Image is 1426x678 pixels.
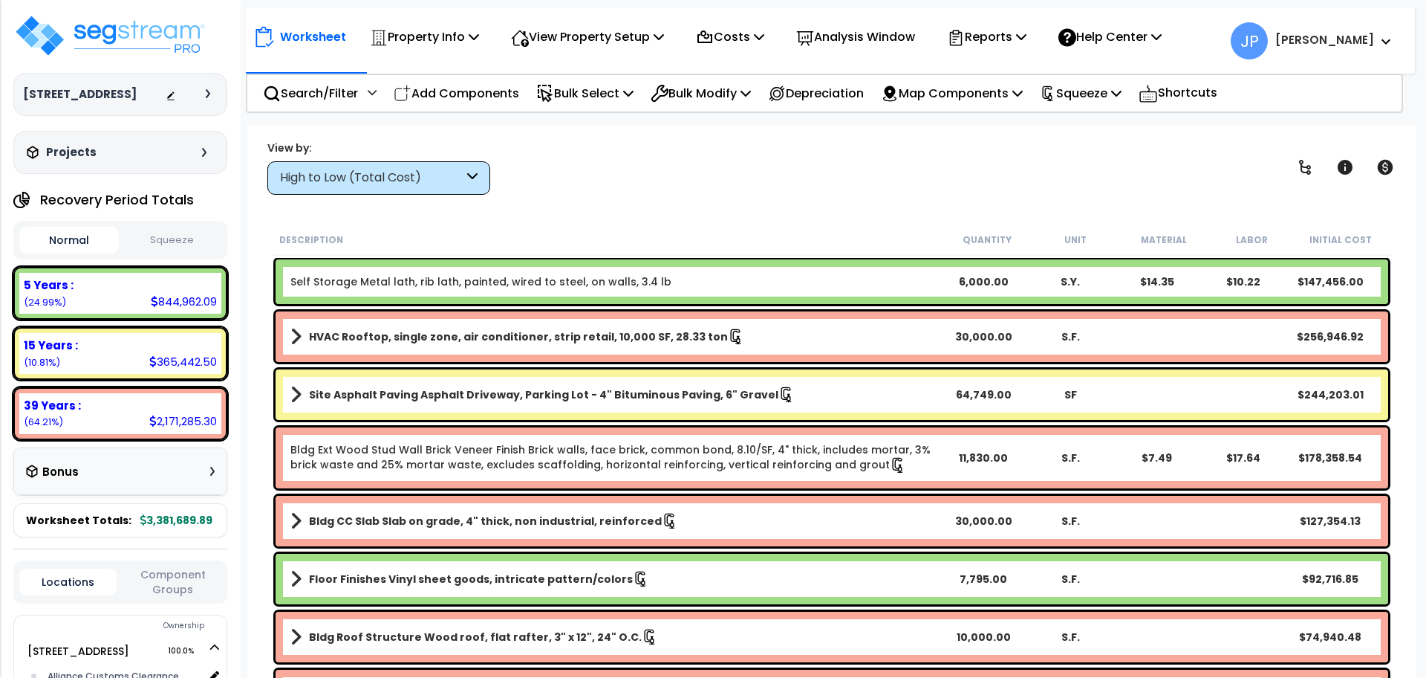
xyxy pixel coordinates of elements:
h3: [STREET_ADDRESS] [23,87,137,102]
a: Assembly Title [290,384,940,405]
b: Bldg Roof Structure Wood roof, flat rafter, 3" x 12", 24" O.C. [309,630,642,645]
h4: Recovery Period Totals [40,193,194,207]
div: Add Components [385,76,527,111]
h3: Projects [46,145,97,160]
div: $178,358.54 [1287,451,1374,465]
div: $147,456.00 [1287,274,1374,289]
b: 5 Years : [24,277,74,293]
div: S.F. [1027,329,1114,344]
button: Locations [19,569,117,595]
small: (64.21%) [24,416,63,428]
small: (10.81%) [24,356,60,369]
button: Squeeze [123,227,222,254]
small: Description [279,234,343,246]
div: S.F. [1027,630,1114,645]
p: Bulk Modify [651,83,751,103]
small: (24.99%) [24,296,66,309]
p: Costs [696,27,764,47]
div: SF [1027,387,1114,402]
b: 15 Years : [24,338,78,353]
p: Reports [947,27,1026,47]
a: Individual Item [290,274,671,289]
div: 30,000.00 [940,514,1027,529]
b: Bldg CC Slab Slab on grade, 4" thick, non industrial, reinforced [309,514,662,529]
div: $244,203.01 [1287,387,1374,402]
div: Ownership [44,617,227,635]
div: S.F. [1027,451,1114,465]
b: HVAC Rooftop, single zone, air conditioner, strip retail, 10,000 SF, 28.33 ton [309,329,728,344]
p: Help Center [1058,27,1162,47]
p: Depreciation [768,83,864,103]
a: [STREET_ADDRESS] 100.0% [27,644,129,659]
a: Assembly Title [290,511,940,532]
p: Bulk Select [536,83,634,103]
p: Map Components [881,83,1023,103]
small: Labor [1236,234,1268,246]
b: Site Asphalt Paving Asphalt Driveway, Parking Lot - 4" Bituminous Paving, 6" Gravel [309,387,778,402]
div: Shortcuts [1130,75,1225,112]
p: Shortcuts [1139,83,1217,104]
div: S.F. [1027,572,1114,587]
div: $256,946.92 [1287,329,1374,344]
p: Add Components [394,83,519,103]
div: S.Y. [1027,274,1114,289]
small: Material [1141,234,1187,246]
h3: Bonus [42,466,79,479]
div: $17.64 [1200,451,1287,465]
p: View Property Setup [511,27,664,47]
button: Component Groups [124,566,221,598]
div: $10.22 [1200,274,1287,289]
div: 6,000.00 [940,274,1027,289]
div: 365,442.50 [149,354,217,369]
div: 844,962.09 [151,294,217,309]
span: 100.0% [168,642,207,660]
div: View by: [267,141,490,155]
span: Worksheet Totals: [26,513,131,528]
div: High to Low (Total Cost) [280,169,463,187]
div: 2,171,285.30 [149,413,217,429]
p: Analysis Window [796,27,915,47]
p: Property Info [370,27,479,47]
b: 3,381,689.89 [140,513,212,528]
div: S.F. [1027,514,1114,529]
b: [PERSON_NAME] [1275,32,1374,48]
small: Unit [1064,234,1087,246]
a: Assembly Title [290,569,940,590]
small: Initial Cost [1309,234,1372,246]
a: Assembly Title [290,627,940,648]
p: Squeeze [1040,83,1121,103]
div: $127,354.13 [1287,514,1374,529]
p: Worksheet [280,27,346,47]
div: 64,749.00 [940,387,1027,402]
div: 10,000.00 [940,630,1027,645]
div: 30,000.00 [940,329,1027,344]
a: Individual Item [290,442,940,474]
div: 11,830.00 [940,451,1027,465]
a: Assembly Title [290,326,940,347]
b: Floor Finishes Vinyl sheet goods, intricate pattern/colors [309,572,633,587]
span: JP [1231,22,1268,59]
div: $74,940.48 [1287,630,1374,645]
div: $7.49 [1113,451,1200,465]
div: Depreciation [760,76,872,111]
b: 39 Years : [24,398,81,413]
div: $92,716.85 [1287,572,1374,587]
div: $14.35 [1113,274,1200,289]
small: Quantity [963,234,1012,246]
img: logo_pro_r.png [13,13,206,58]
p: Search/Filter [263,83,358,103]
button: Normal [19,227,119,254]
div: 7,795.00 [940,572,1027,587]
